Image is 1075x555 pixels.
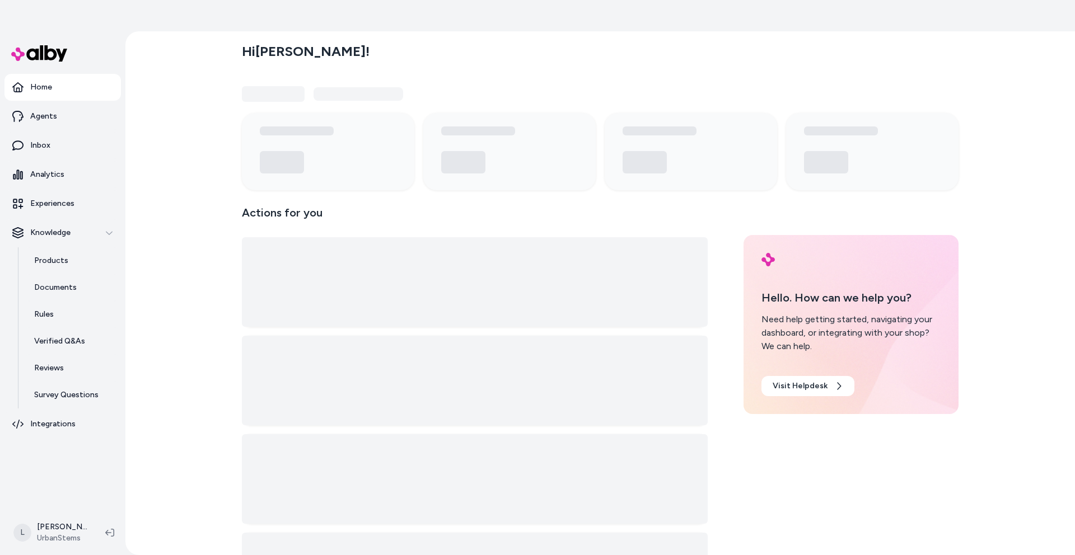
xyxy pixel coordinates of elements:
[34,255,68,266] p: Products
[4,411,121,438] a: Integrations
[4,132,121,159] a: Inbox
[23,328,121,355] a: Verified Q&As
[34,363,64,374] p: Reviews
[30,227,71,238] p: Knowledge
[37,521,87,533] p: [PERSON_NAME]
[30,82,52,93] p: Home
[30,418,76,430] p: Integrations
[23,355,121,382] a: Reviews
[23,301,121,328] a: Rules
[23,247,121,274] a: Products
[242,204,708,231] p: Actions for you
[34,309,54,320] p: Rules
[34,282,77,293] p: Documents
[11,45,67,62] img: alby Logo
[4,190,121,217] a: Experiences
[30,111,57,122] p: Agents
[761,289,941,306] p: Hello. How can we help you?
[13,524,31,542] span: L
[4,103,121,130] a: Agents
[7,515,96,551] button: L[PERSON_NAME]UrbanStems
[34,336,85,347] p: Verified Q&As
[761,313,941,353] div: Need help getting started, navigating your dashboard, or integrating with your shop? We can help.
[37,533,87,544] span: UrbanStems
[30,198,74,209] p: Experiences
[30,169,64,180] p: Analytics
[4,74,121,101] a: Home
[34,389,99,401] p: Survey Questions
[30,140,50,151] p: Inbox
[23,382,121,408] a: Survey Questions
[4,161,121,188] a: Analytics
[23,274,121,301] a: Documents
[761,376,854,396] a: Visit Helpdesk
[242,43,370,60] h2: Hi [PERSON_NAME] !
[761,253,775,266] img: alby Logo
[4,219,121,246] button: Knowledge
